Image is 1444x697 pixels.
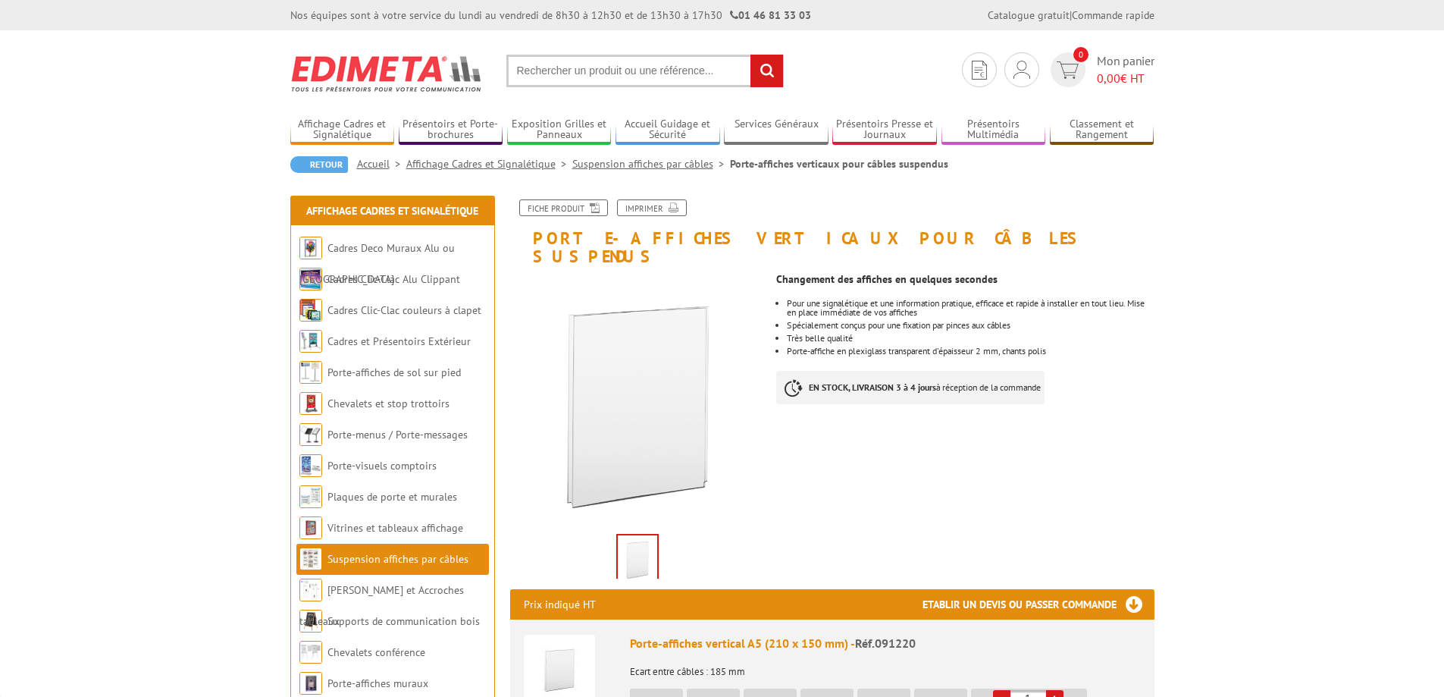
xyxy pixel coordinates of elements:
input: rechercher [750,55,783,87]
img: suspendus_par_cables_091220.jpg [510,273,766,529]
a: Catalogue gratuit [988,8,1070,22]
h3: Etablir un devis ou passer commande [922,589,1154,620]
div: | [988,8,1154,23]
a: Vitrines et tableaux affichage [327,521,463,535]
a: Cadres et Présentoirs Extérieur [327,334,471,348]
img: Chevalets conférence [299,641,322,664]
a: Suspension affiches par câbles [327,552,468,566]
img: Cimaises et Accroches tableaux [299,579,322,601]
img: Porte-visuels comptoirs [299,454,322,477]
a: devis rapide 0 Mon panier 0,00€ HT [1047,52,1154,87]
p: Ecart entre câbles : 185 mm [630,656,1141,677]
img: Cadres Deco Muraux Alu ou Bois [299,237,322,259]
a: Plaques de porte et murales [327,490,457,504]
p: à réception de la commande [776,371,1045,404]
a: Classement et Rangement [1050,118,1154,143]
img: Porte-affiches de sol sur pied [299,361,322,384]
li: Très belle qualité [787,334,1154,343]
img: Edimeta [290,46,484,102]
a: Présentoirs et Porte-brochures [399,118,503,143]
a: Présentoirs Presse et Journaux [832,118,937,143]
a: Porte-menus / Porte-messages [327,428,468,441]
span: Réf.091220 [855,636,916,651]
img: Suspension affiches par câbles [299,548,322,570]
img: Cadres Clic-Clac couleurs à clapet [299,299,322,322]
a: Fiche produit [519,199,608,216]
a: Porte-affiches de sol sur pied [327,366,461,379]
img: suspendus_par_cables_091220.jpg [618,535,657,582]
h1: Porte-affiches verticaux pour câbles suspendus [499,199,1166,265]
a: Commande rapide [1072,8,1154,22]
a: Services Généraux [724,118,828,143]
li: Porte-affiche en plexiglass transparent d'épaisseur 2 mm, chants polis [787,347,1154,356]
a: Imprimer [617,199,687,216]
div: Nos équipes sont à votre service du lundi au vendredi de 8h30 à 12h30 et de 13h30 à 17h30 [290,8,811,23]
a: Présentoirs Multimédia [941,118,1046,143]
strong: EN STOCK, LIVRAISON 3 à 4 jours [809,381,936,393]
li: Pour une signalétique et une information pratique, efficace et rapide à installer en tout lieu. M... [787,299,1154,317]
a: Accueil [357,157,406,171]
span: Mon panier [1097,52,1154,87]
img: devis rapide [1013,61,1030,79]
span: 0 [1073,47,1088,62]
a: Cadres Deco Muraux Alu ou [GEOGRAPHIC_DATA] [299,241,455,286]
li: Spécialement conçus pour une fixation par pinces aux câbles [787,321,1154,330]
img: devis rapide [972,61,987,80]
a: Suspension affiches par câbles [572,157,730,171]
a: Accueil Guidage et Sécurité [616,118,720,143]
a: Cadres Clic-Clac Alu Clippant [327,272,460,286]
strong: 01 46 81 33 03 [730,8,811,22]
img: Plaques de porte et murales [299,485,322,508]
a: Affichage Cadres et Signalétique [306,204,478,218]
input: Rechercher un produit ou une référence... [506,55,784,87]
img: Porte-affiches muraux [299,672,322,695]
div: Porte-affiches vertical A5 (210 x 150 mm) - [630,635,1141,652]
a: Affichage Cadres et Signalétique [290,118,395,143]
strong: Changement des affiches en quelques secondes [776,272,998,286]
a: Porte-affiches muraux [327,677,428,690]
p: Prix indiqué HT [524,589,596,620]
a: [PERSON_NAME] et Accroches tableaux [299,583,464,628]
img: Vitrines et tableaux affichage [299,516,322,539]
img: devis rapide [1057,61,1079,79]
img: Porte-menus / Porte-messages [299,423,322,446]
a: Exposition Grilles et Panneaux [507,118,612,143]
img: Cadres et Présentoirs Extérieur [299,330,322,353]
span: € HT [1097,70,1154,87]
img: Chevalets et stop trottoirs [299,392,322,415]
li: Porte-affiches verticaux pour câbles suspendus [730,156,948,171]
a: Affichage Cadres et Signalétique [406,157,572,171]
span: 0,00 [1097,71,1120,86]
a: Retour [290,156,348,173]
a: Porte-visuels comptoirs [327,459,437,473]
a: Chevalets et stop trottoirs [327,397,449,410]
a: Chevalets conférence [327,645,425,659]
a: Supports de communication bois [327,614,480,628]
a: Cadres Clic-Clac couleurs à clapet [327,303,481,317]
